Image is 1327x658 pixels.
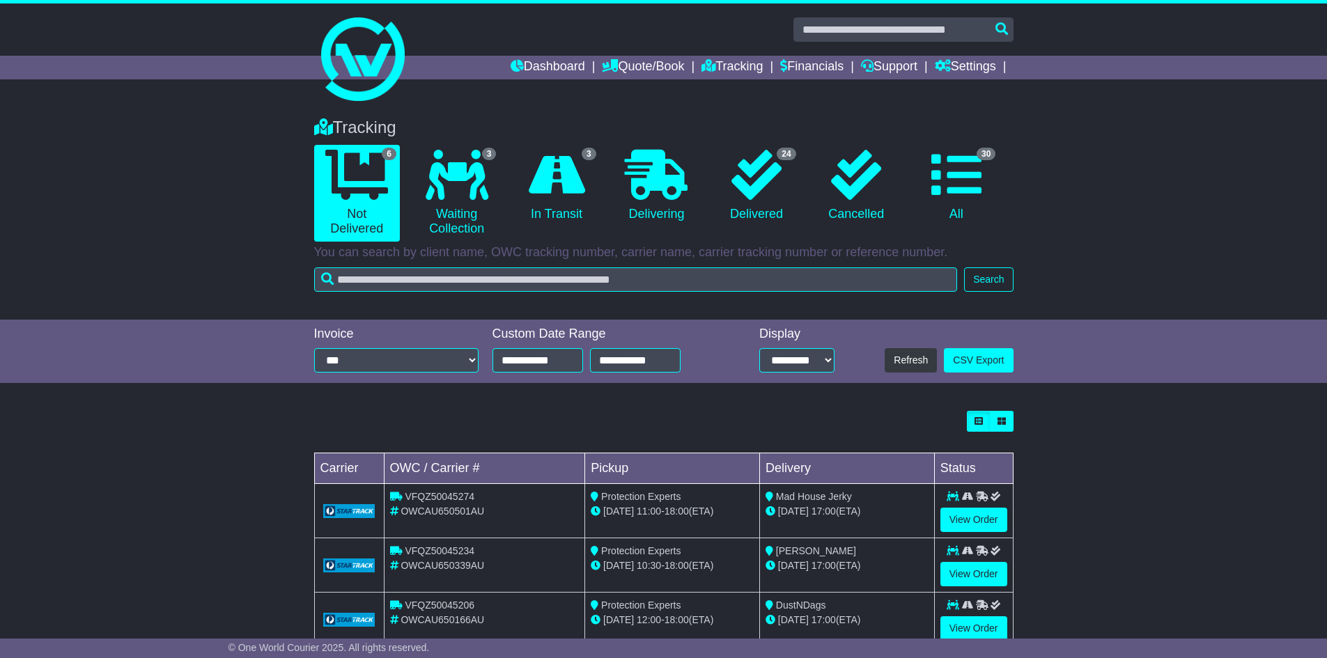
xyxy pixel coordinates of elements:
[935,56,996,79] a: Settings
[323,504,375,518] img: GetCarrierServiceLogo
[384,453,585,484] td: OWC / Carrier #
[314,245,1014,260] p: You can search by client name, OWC tracking number, carrier name, carrier tracking number or refe...
[591,613,754,627] div: - (ETA)
[776,600,826,611] span: DustNDags
[603,614,634,625] span: [DATE]
[637,560,661,571] span: 10:30
[885,348,937,373] button: Refresh
[778,560,809,571] span: [DATE]
[314,327,479,342] div: Invoice
[591,558,754,573] div: - (ETA)
[601,491,681,502] span: Protection Experts
[482,148,497,160] span: 3
[401,506,484,517] span: OWCAU650501AU
[701,56,763,79] a: Tracking
[314,453,384,484] td: Carrier
[940,508,1007,532] a: View Order
[307,118,1021,138] div: Tracking
[913,145,999,227] a: 30 All
[405,545,474,556] span: VFQZ50045234
[603,506,634,517] span: [DATE]
[964,267,1013,292] button: Search
[812,560,836,571] span: 17:00
[766,558,929,573] div: (ETA)
[492,327,716,342] div: Custom Date Range
[812,506,836,517] span: 17:00
[776,545,856,556] span: [PERSON_NAME]
[940,616,1007,641] a: View Order
[861,56,917,79] a: Support
[602,56,684,79] a: Quote/Book
[323,613,375,627] img: GetCarrierServiceLogo
[637,506,661,517] span: 11:00
[382,148,396,160] span: 6
[585,453,760,484] td: Pickup
[405,600,474,611] span: VFQZ50045206
[766,613,929,627] div: (ETA)
[766,504,929,519] div: (ETA)
[776,491,852,502] span: Mad House Jerky
[511,56,585,79] a: Dashboard
[665,506,689,517] span: 18:00
[603,560,634,571] span: [DATE]
[665,614,689,625] span: 18:00
[513,145,599,227] a: 3 In Transit
[601,600,681,611] span: Protection Experts
[323,558,375,572] img: GetCarrierServiceLogo
[814,145,899,227] a: Cancelled
[778,506,809,517] span: [DATE]
[228,642,430,653] span: © One World Courier 2025. All rights reserved.
[777,148,796,160] span: 24
[401,560,484,571] span: OWCAU650339AU
[665,560,689,571] span: 18:00
[614,145,699,227] a: Delivering
[637,614,661,625] span: 12:00
[944,348,1013,373] a: CSV Export
[778,614,809,625] span: [DATE]
[759,453,934,484] td: Delivery
[582,148,596,160] span: 3
[780,56,844,79] a: Financials
[934,453,1013,484] td: Status
[977,148,995,160] span: 30
[405,491,474,502] span: VFQZ50045274
[713,145,799,227] a: 24 Delivered
[601,545,681,556] span: Protection Experts
[591,504,754,519] div: - (ETA)
[940,562,1007,586] a: View Order
[812,614,836,625] span: 17:00
[401,614,484,625] span: OWCAU650166AU
[759,327,835,342] div: Display
[314,145,400,242] a: 6 Not Delivered
[414,145,499,242] a: 3 Waiting Collection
